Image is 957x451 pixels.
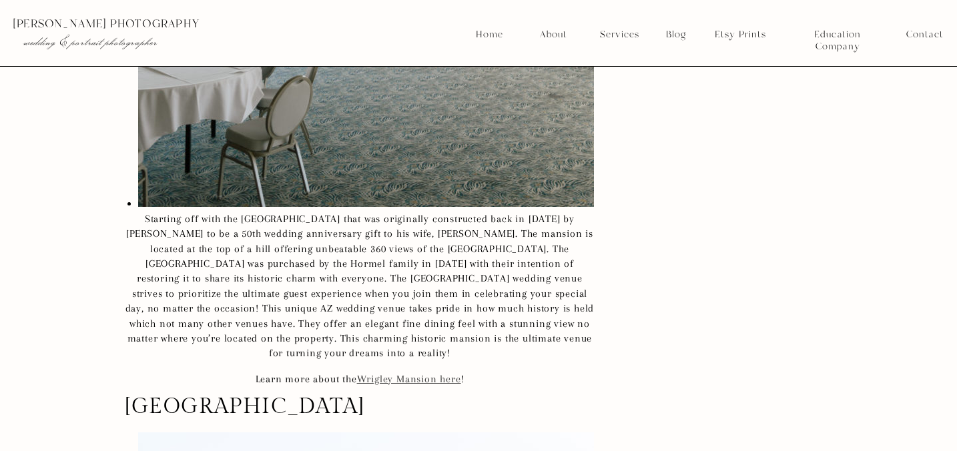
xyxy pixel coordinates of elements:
h2: [GEOGRAPHIC_DATA] [125,397,595,416]
a: Education Company [791,29,884,41]
a: Etsy Prints [709,29,771,41]
p: Learn more about the ! [125,372,595,386]
a: Services [595,29,644,41]
a: About [536,29,570,41]
p: Starting off with the [GEOGRAPHIC_DATA] that was originally constructed back in [DATE] by [PERSON... [125,211,595,361]
p: [PERSON_NAME] photography [13,18,270,30]
a: Home [475,29,504,41]
a: Wrigley Mansion here [357,373,461,385]
p: wedding & portrait photographer [23,35,242,49]
a: Blog [661,29,691,41]
a: Contact [906,29,943,41]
